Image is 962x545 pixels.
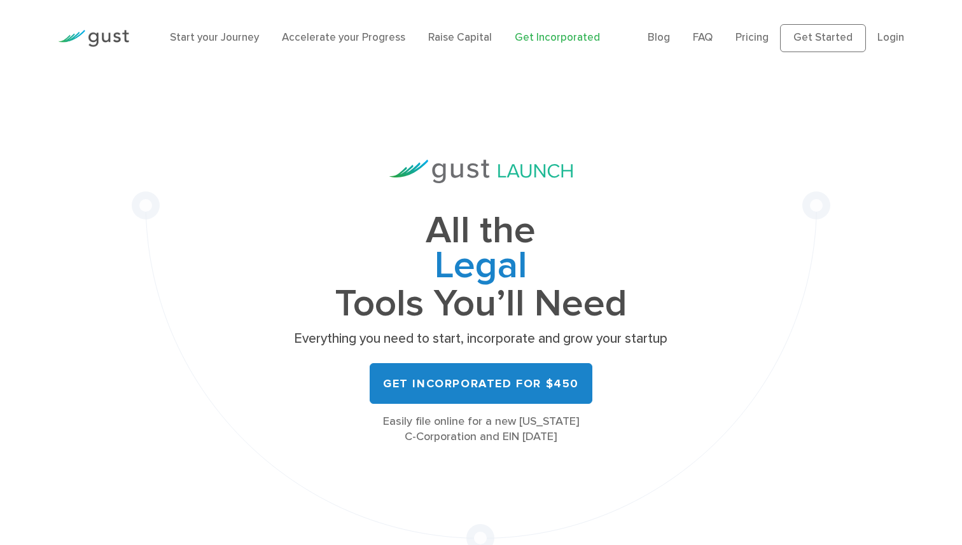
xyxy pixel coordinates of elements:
[780,24,866,52] a: Get Started
[877,31,904,44] a: Login
[735,31,769,44] a: Pricing
[370,363,592,404] a: Get Incorporated for $450
[170,31,259,44] a: Start your Journey
[58,30,129,47] img: Gust Logo
[290,414,672,445] div: Easily file online for a new [US_STATE] C-Corporation and EIN [DATE]
[290,249,672,287] span: Legal
[389,160,573,183] img: Gust Launch Logo
[515,31,600,44] a: Get Incorporated
[290,214,672,321] h1: All the Tools You’ll Need
[648,31,670,44] a: Blog
[693,31,713,44] a: FAQ
[428,31,492,44] a: Raise Capital
[282,31,405,44] a: Accelerate your Progress
[290,330,672,348] p: Everything you need to start, incorporate and grow your startup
